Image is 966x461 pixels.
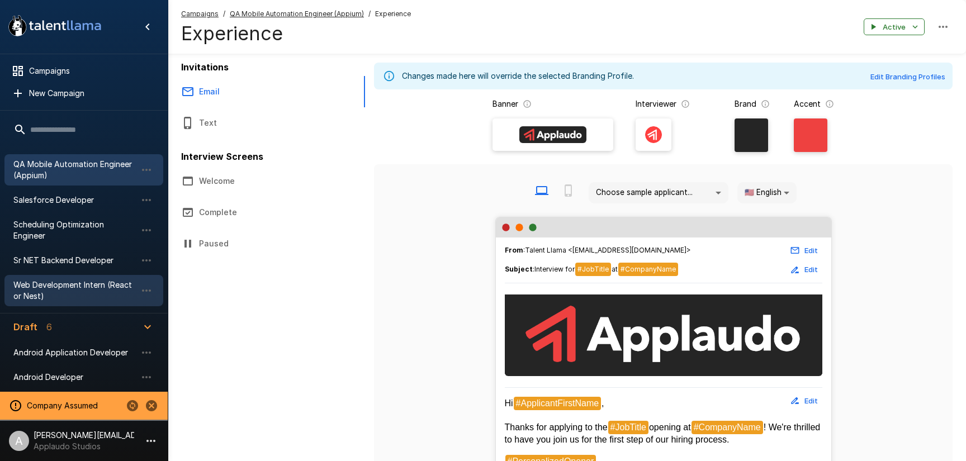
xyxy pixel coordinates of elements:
span: #CompanyName [618,263,678,276]
h4: Experience [181,22,411,45]
span: / [368,8,371,20]
u: QA Mobile Automation Engineer (Appium) [230,9,364,18]
span: at [612,265,618,273]
p: Interviewer [636,98,676,110]
span: , [602,398,604,408]
label: Banner Logo [493,118,613,151]
div: Choose sample applicant... [589,182,728,203]
button: Active [864,18,925,36]
button: Edit [787,392,822,410]
span: Hi [505,398,513,408]
svg: The image that will show next to questions in your candidate interviews. It must be square and at... [681,99,690,108]
p: Accent [794,98,821,110]
img: Banner Logo [519,126,586,143]
span: #JobTitle [608,421,648,434]
button: Complete [168,197,365,228]
span: Experience [375,8,411,20]
img: applaudo_avatar.png [645,126,662,143]
button: Welcome [168,165,365,197]
div: Changes made here will override the selected Branding Profile. [402,66,634,86]
span: #CompanyName [692,421,763,434]
button: Edit [787,261,822,278]
b: From [505,246,523,254]
span: #JobTitle [575,263,611,276]
span: : Talent Llama <[EMAIL_ADDRESS][DOMAIN_NAME]> [505,245,691,256]
button: Edit [787,242,822,259]
img: Talent Llama [505,294,822,374]
button: Text [168,107,365,139]
b: Subject [505,265,533,273]
button: Edit Branding Profiles [868,68,948,85]
svg: The background color for branded interviews and emails. It should be a color that complements you... [761,99,770,108]
u: Campaigns [181,9,219,18]
button: Email [168,76,365,107]
span: opening at [649,422,691,432]
button: Paused [168,228,365,259]
p: Brand [735,98,756,110]
span: / [223,8,225,20]
p: Banner [493,98,518,110]
span: Interview for [534,265,575,273]
svg: The primary color for buttons in branded interviews and emails. It should be a color that complem... [825,99,834,108]
span: Thanks for applying to the [505,422,608,432]
svg: The banner version of your logo. Using your logo will enable customization of brand and accent co... [523,99,532,108]
span: : [505,263,679,277]
div: 🇺🇸 English [737,182,797,203]
span: #ApplicantFirstName [514,397,602,410]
